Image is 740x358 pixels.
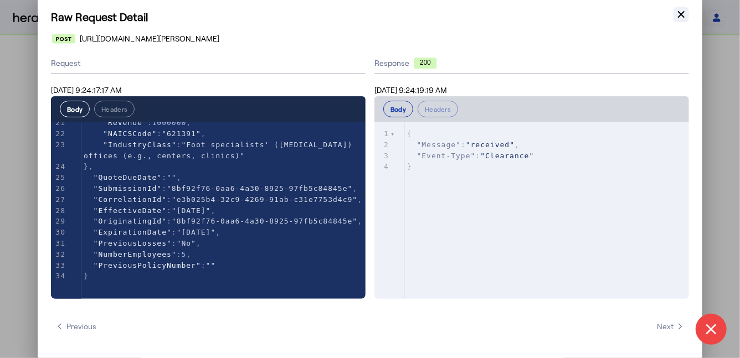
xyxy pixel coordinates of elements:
[51,271,67,282] div: 34
[84,239,201,247] span: : ,
[652,317,689,336] button: Next
[51,172,67,183] div: 25
[374,151,390,162] div: 3
[51,117,67,128] div: 21
[206,261,216,269] span: ""
[417,152,476,160] span: "Event-Type"
[182,250,187,258] span: 5
[84,195,362,204] span: : ,
[407,162,412,170] span: }
[51,238,67,249] div: 31
[103,141,176,149] span: "IndustryClass"
[84,206,215,215] span: : ,
[84,162,94,170] span: },
[94,217,167,225] span: "OriginatingId"
[374,161,390,172] div: 4
[374,128,390,139] div: 1
[374,58,689,69] div: Response
[162,129,201,138] span: "621391"
[374,139,390,151] div: 2
[407,129,412,138] span: {
[84,141,357,160] span: "Foot specialists' ([MEDICAL_DATA]) offices (e.g., centers, clinics)"
[84,250,191,258] span: : ,
[51,317,101,336] button: Previous
[84,261,215,269] span: :
[51,227,67,238] div: 30
[51,260,67,271] div: 33
[51,194,67,205] div: 27
[51,161,67,172] div: 24
[480,152,534,160] span: "Clearance"
[103,118,147,127] span: "Revenue"
[172,195,357,204] span: "e3b025b4-32c9-4269-91ab-c31e7753d4c9"
[167,173,177,181] span: ""
[172,206,211,215] span: "[DATE]"
[407,152,535,160] span: :
[94,250,177,258] span: "NumberEmployees"
[51,128,67,139] div: 22
[466,141,515,149] span: "received"
[60,101,90,117] button: Body
[417,141,461,149] span: "Message"
[51,53,366,74] div: Request
[84,184,357,193] span: : ,
[84,173,182,181] span: : ,
[94,195,167,204] span: "CorrelationId"
[84,272,89,280] span: }
[94,173,162,181] span: "QuoteDueDate"
[84,141,357,160] span: :
[177,239,196,247] span: "No"
[84,129,206,138] span: : ,
[103,129,157,138] span: "NAICSCode"
[94,261,201,269] span: "PreviousPolicyNumber"
[167,184,352,193] span: "8bf92f76-0aa6-4a30-8925-97fb5c84845e"
[94,239,172,247] span: "PreviousLosses"
[51,139,67,151] div: 23
[51,216,67,227] div: 29
[94,101,135,117] button: Headers
[80,33,220,44] span: [URL][DOMAIN_NAME][PERSON_NAME]
[51,205,67,216] div: 28
[84,228,220,236] span: : ,
[94,206,167,215] span: "EffectiveDate"
[657,321,685,332] span: Next
[374,85,447,95] span: [DATE] 9:24:19:19 AM
[418,101,458,117] button: Headers
[51,9,689,24] h1: Raw Request Detail
[420,59,431,66] text: 200
[84,118,191,127] span: : ,
[94,228,172,236] span: "ExpirationDate"
[177,228,216,236] span: "[DATE]"
[383,101,413,117] button: Body
[172,217,357,225] span: "8bf92f76-0aa6-4a30-8925-97fb5c84845e"
[94,184,162,193] span: "SubmissionId"
[152,118,187,127] span: 1000000
[407,141,520,149] span: : ,
[55,321,96,332] span: Previous
[84,217,362,225] span: : ,
[51,249,67,260] div: 32
[51,183,67,194] div: 26
[51,85,122,95] span: [DATE] 9:24:17:17 AM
